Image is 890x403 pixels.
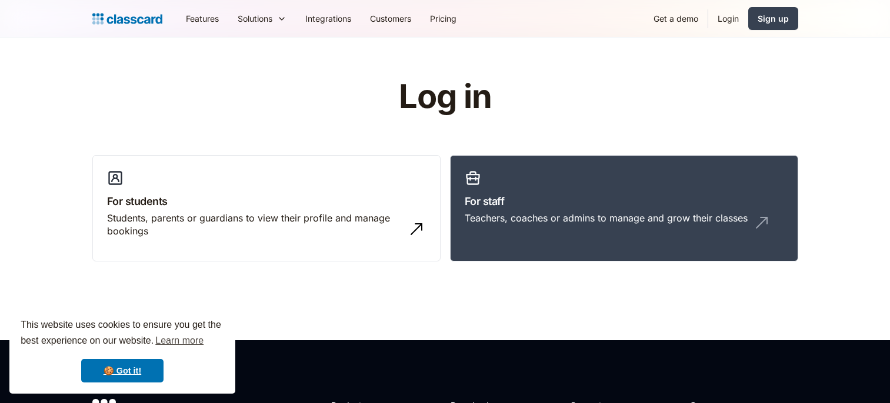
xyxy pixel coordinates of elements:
[421,5,466,32] a: Pricing
[296,5,361,32] a: Integrations
[258,79,632,115] h1: Log in
[465,193,784,209] h3: For staff
[361,5,421,32] a: Customers
[644,5,708,32] a: Get a demo
[92,11,162,27] a: home
[107,211,402,238] div: Students, parents or guardians to view their profile and manage bookings
[176,5,228,32] a: Features
[758,12,789,25] div: Sign up
[708,5,748,32] a: Login
[154,332,205,350] a: learn more about cookies
[21,318,224,350] span: This website uses cookies to ensure you get the best experience on our website.
[9,307,235,394] div: cookieconsent
[92,155,441,262] a: For studentsStudents, parents or guardians to view their profile and manage bookings
[465,211,748,224] div: Teachers, coaches or admins to manage and grow their classes
[228,5,296,32] div: Solutions
[748,7,798,30] a: Sign up
[450,155,798,262] a: For staffTeachers, coaches or admins to manage and grow their classes
[107,193,426,209] h3: For students
[81,359,164,382] a: dismiss cookie message
[238,12,272,25] div: Solutions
